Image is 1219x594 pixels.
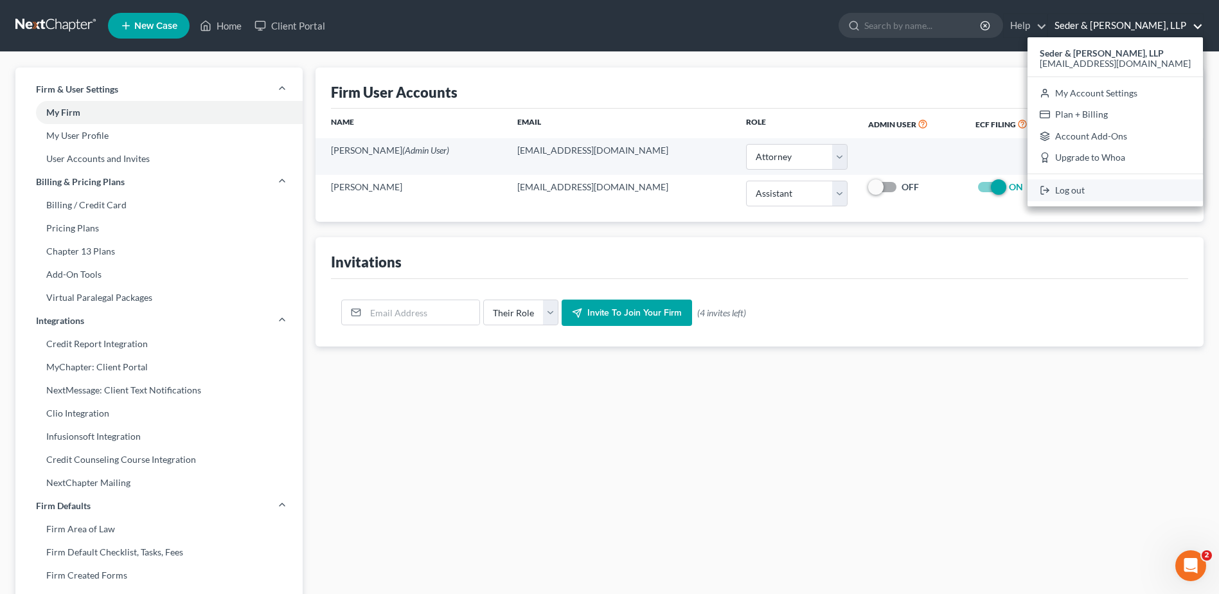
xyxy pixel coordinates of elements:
[1004,14,1047,37] a: Help
[15,309,303,332] a: Integrations
[1040,58,1191,69] span: [EMAIL_ADDRESS][DOMAIN_NAME]
[15,101,303,124] a: My Firm
[15,124,303,147] a: My User Profile
[134,21,177,31] span: New Case
[1202,550,1212,561] span: 2
[1028,82,1203,104] a: My Account Settings
[1028,125,1203,147] a: Account Add-Ons
[36,500,91,512] span: Firm Defaults
[193,14,248,37] a: Home
[15,147,303,170] a: User Accounts and Invites
[507,175,735,212] td: [EMAIL_ADDRESS][DOMAIN_NAME]
[15,217,303,240] a: Pricing Plans
[15,517,303,541] a: Firm Area of Law
[1028,179,1203,201] a: Log out
[15,263,303,286] a: Add-On Tools
[562,300,692,327] button: Invite to join your firm
[15,240,303,263] a: Chapter 13 Plans
[316,109,507,138] th: Name
[15,355,303,379] a: MyChapter: Client Portal
[248,14,332,37] a: Client Portal
[507,109,735,138] th: Email
[902,181,919,192] strong: OFF
[36,83,118,96] span: Firm & User Settings
[507,138,735,175] td: [EMAIL_ADDRESS][DOMAIN_NAME]
[331,253,402,271] div: Invitations
[316,175,507,212] td: [PERSON_NAME]
[1028,147,1203,169] a: Upgrade to Whoa
[1009,181,1023,192] strong: ON
[587,307,682,318] span: Invite to join your firm
[1040,48,1164,59] strong: Seder & [PERSON_NAME], LLP
[1028,37,1203,206] div: Seder & [PERSON_NAME], LLP
[1175,550,1206,581] iframe: Intercom live chat
[1028,104,1203,125] a: Plan + Billing
[316,138,507,175] td: [PERSON_NAME]
[15,194,303,217] a: Billing / Credit Card
[15,541,303,564] a: Firm Default Checklist, Tasks, Fees
[975,120,1016,129] span: ECF Filing
[15,564,303,587] a: Firm Created Forms
[868,120,916,129] span: Admin User
[15,448,303,471] a: Credit Counseling Course Integration
[331,83,458,102] div: Firm User Accounts
[15,425,303,448] a: Infusionsoft Integration
[697,307,746,319] span: (4 invites left)
[15,332,303,355] a: Credit Report Integration
[366,300,479,325] input: Email Address
[736,109,858,138] th: Role
[1048,14,1203,37] a: Seder & [PERSON_NAME], LLP
[15,494,303,517] a: Firm Defaults
[15,402,303,425] a: Clio Integration
[15,379,303,402] a: NextMessage: Client Text Notifications
[15,286,303,309] a: Virtual Paralegal Packages
[15,170,303,194] a: Billing & Pricing Plans
[36,175,125,188] span: Billing & Pricing Plans
[864,14,982,37] input: Search by name...
[15,78,303,101] a: Firm & User Settings
[15,471,303,494] a: NextChapter Mailing
[402,145,449,156] span: (Admin User)
[36,314,84,327] span: Integrations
